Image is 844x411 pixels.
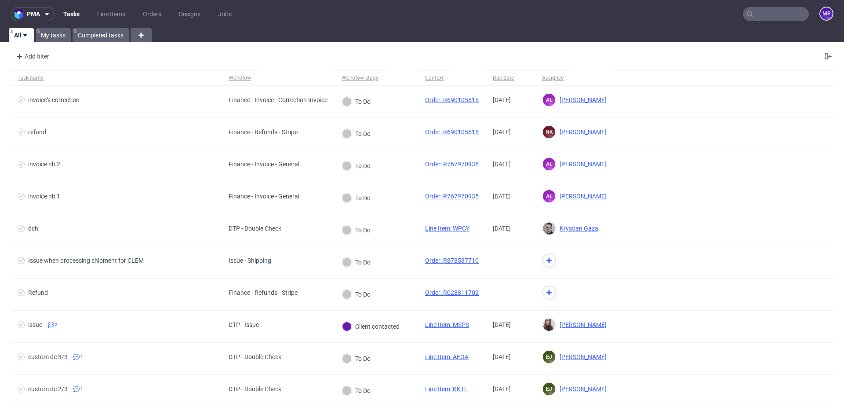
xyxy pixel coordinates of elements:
[174,7,206,21] a: Designs
[15,9,27,19] img: logo
[342,97,371,106] div: To Do
[556,193,607,200] span: [PERSON_NAME]
[425,96,479,103] a: Order: R690105615
[543,351,555,363] figcaption: EJ
[342,257,371,267] div: To Do
[213,7,237,21] a: Jobs
[543,383,555,395] figcaption: EJ
[425,161,479,168] a: Order: R767970935
[493,321,511,328] span: [DATE]
[28,96,80,103] div: invoice's correction
[229,193,299,200] div: Finance - Invoice - General
[493,96,511,103] span: [DATE]
[28,257,144,264] div: Issue when processing shipment for CLEM
[229,96,327,103] div: Finance - Invoice - Correction Invoice
[342,225,371,235] div: To Do
[543,94,555,106] figcaption: AŁ
[493,385,511,393] span: [DATE]
[342,129,371,139] div: To Do
[342,322,400,331] div: Client contacted
[229,225,281,232] div: DTP - Double Check
[543,190,555,202] figcaption: AŁ
[28,289,48,296] div: Refund
[12,49,51,63] div: Add filter
[342,161,371,171] div: To Do
[342,386,371,396] div: To Do
[229,353,281,360] div: DTP - Double Check
[229,385,281,393] div: DTP - Double Check
[28,353,68,360] div: custom dc 3/3
[425,321,469,328] a: Line Item: MSPS
[556,161,607,168] span: [PERSON_NAME]
[80,385,83,393] span: 1
[28,128,46,136] div: refund
[138,7,167,21] a: Orders
[229,128,298,136] div: Finance - Refunds - Stripe
[556,128,607,136] span: [PERSON_NAME]
[9,28,34,42] a: All
[92,7,131,21] a: Line Items
[36,28,71,42] a: My tasks
[342,354,371,363] div: To Do
[229,161,299,168] div: Finance - Invoice - General
[28,385,68,393] div: custom dc 2/3
[493,353,511,360] span: [DATE]
[28,161,60,168] div: invoice nb 2
[425,289,479,296] a: Order: R028811702
[543,222,555,235] img: Krystian Gaza
[820,7,833,20] figcaption: MF
[342,193,371,203] div: To Do
[58,7,85,21] a: Tasks
[28,225,38,232] div: dch
[229,321,259,328] div: DTP - Issue
[556,353,607,360] span: [PERSON_NAME]
[18,74,215,82] span: Task name
[28,321,42,328] div: issue
[493,74,528,82] span: Due date
[55,321,58,328] span: 2
[80,353,83,360] span: 1
[542,74,564,81] div: Assignee
[425,225,469,232] a: Line Item: WPCY
[342,74,378,81] div: Workflow stage
[543,158,555,170] figcaption: AŁ
[556,321,607,328] span: [PERSON_NAME]
[556,385,607,393] span: [PERSON_NAME]
[425,128,479,136] a: Order: R690105615
[493,225,511,232] span: [DATE]
[493,128,511,136] span: [DATE]
[425,385,468,393] a: Line Item: KKTL
[543,126,555,138] figcaption: NK
[556,225,598,232] span: Krystian Gaza
[28,193,60,200] div: invoice nb 1
[556,96,607,103] span: [PERSON_NAME]
[493,193,511,200] span: [DATE]
[493,161,511,168] span: [DATE]
[229,289,298,296] div: Finance - Refunds - Stripe
[27,11,40,17] span: pma
[425,353,469,360] a: Line Item: AEOA
[425,74,446,81] div: Context
[11,7,55,21] button: pma
[543,319,555,331] img: Sandra Beśka
[73,28,129,42] a: Completed tasks
[425,257,479,264] a: Order: R878537710
[342,290,371,299] div: To Do
[425,193,479,200] a: Order: R767970935
[229,74,251,81] div: Workflow
[229,257,271,264] div: Issue - Shipping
